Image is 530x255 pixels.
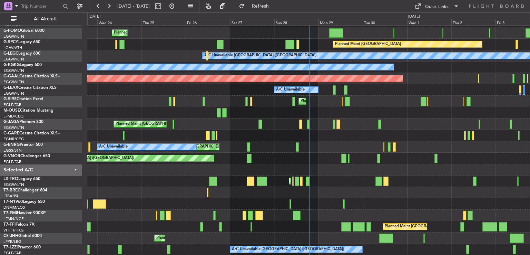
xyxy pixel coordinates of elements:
a: T7-FFIFalcon 7X [3,223,35,227]
a: G-SIRSCitation Excel [3,97,43,101]
span: G-GAAL [3,74,19,78]
a: G-GARECessna Citation XLS+ [3,131,60,135]
div: Planned Maint [GEOGRAPHIC_DATA] ([GEOGRAPHIC_DATA]) [385,221,493,232]
span: T7-N1960 [3,200,23,204]
button: All Aircraft [8,13,75,25]
div: Quick Links [425,3,449,10]
span: LX-TRO [3,177,18,181]
a: T7-LZZIPraetor 600 [3,245,41,249]
a: G-VNORChallenger 650 [3,154,50,158]
span: G-GARE [3,131,19,135]
a: EGLF/FAB [3,102,21,107]
div: Planned Maint [GEOGRAPHIC_DATA] ([GEOGRAPHIC_DATA]) [114,28,223,38]
span: CS-JHH [3,234,18,238]
div: Wed 1 [407,19,451,25]
a: G-ENRGPraetor 600 [3,143,43,147]
a: G-SPCYLegacy 650 [3,40,40,44]
span: G-KGKG [3,63,20,67]
a: LX-TROLegacy 650 [3,177,40,181]
a: EGGW/LTN [3,34,24,39]
button: Refresh [236,1,277,12]
span: G-LEAX [3,86,18,90]
span: T7-BRE [3,188,18,192]
a: G-LEGCLegacy 600 [3,51,40,56]
a: EGGW/LTN [3,79,24,85]
a: G-LEAXCessna Citation XLS [3,86,57,90]
button: Quick Links [411,1,462,12]
span: [DATE] - [DATE] [117,3,150,9]
a: CS-JHHGlobal 6000 [3,234,42,238]
span: G-VNOR [3,154,20,158]
a: EGLF/FAB [3,159,21,164]
a: T7-BREChallenger 604 [3,188,47,192]
span: T7-EMI [3,211,17,215]
a: LFMN/NCE [3,216,24,221]
a: T7-EMIHawker 900XP [3,211,46,215]
div: A/C Unavailable [276,85,305,95]
span: M-OUSE [3,108,20,113]
div: Thu 25 [141,19,186,25]
div: Mon 29 [318,19,363,25]
a: EGGW/LTN [3,125,24,130]
div: A/C Unavailable [GEOGRAPHIC_DATA] ([GEOGRAPHIC_DATA]) [232,244,344,255]
div: Tue 30 [363,19,407,25]
a: G-KGKGLegacy 600 [3,63,42,67]
a: EGGW/LTN [3,57,24,62]
div: Fri 26 [186,19,230,25]
div: [DATE] [408,14,420,20]
a: G-JAGAPhenom 300 [3,120,43,124]
span: G-SPCY [3,40,18,44]
div: [DATE] [89,14,100,20]
a: LGAV/ATH [3,45,22,50]
a: EGNR/CEG [3,136,24,142]
a: LTBA/ISL [3,193,19,199]
a: G-FOMOGlobal 6000 [3,29,45,33]
span: Refresh [246,4,275,9]
span: G-FOMO [3,29,21,33]
div: A/C Unavailable [99,142,128,152]
a: EGGW/LTN [3,91,24,96]
span: G-ENRG [3,143,20,147]
span: T7-FFI [3,223,16,227]
div: A/C Unavailable [GEOGRAPHIC_DATA] ([GEOGRAPHIC_DATA]) [204,50,316,61]
span: G-SIRS [3,97,17,101]
span: T7-LZZI [3,245,18,249]
div: Planned Maint [GEOGRAPHIC_DATA] ([GEOGRAPHIC_DATA]) [156,233,265,243]
a: G-GAALCessna Citation XLS+ [3,74,60,78]
div: Sun 28 [274,19,318,25]
a: M-OUSECitation Mustang [3,108,53,113]
div: Sat 27 [230,19,274,25]
a: LFPB/LBG [3,239,21,244]
div: Wed 24 [97,19,141,25]
span: G-JAGA [3,120,19,124]
a: EGGW/LTN [3,68,24,73]
div: Planned Maint [GEOGRAPHIC_DATA] [335,39,401,49]
div: Thu 2 [451,19,495,25]
a: VHHH/HKG [3,228,24,233]
div: Planned Maint [GEOGRAPHIC_DATA] ([GEOGRAPHIC_DATA]) [301,96,409,106]
input: Trip Number [21,1,61,11]
a: EGGW/LTN [3,182,24,187]
span: G-LEGC [3,51,18,56]
span: All Aircraft [18,17,73,21]
a: EGSS/STN [3,148,22,153]
div: Planned Maint [GEOGRAPHIC_DATA] ([GEOGRAPHIC_DATA]) [116,119,224,129]
a: T7-N1960Legacy 650 [3,200,45,204]
a: LFMD/CEQ [3,114,23,119]
a: DNMM/LOS [3,205,25,210]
